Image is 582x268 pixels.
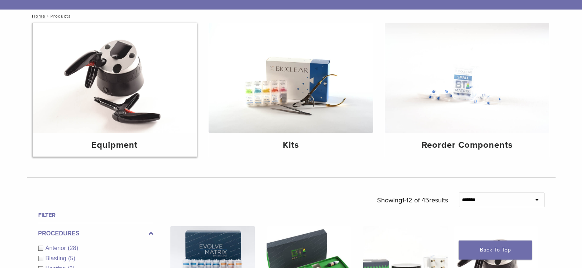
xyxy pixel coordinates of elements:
nav: Products [27,10,556,23]
h4: Filter [38,211,153,220]
label: Procedures [38,229,153,238]
span: / [46,14,50,18]
h4: Kits [214,139,367,152]
span: Blasting [46,255,68,261]
span: (28) [68,245,78,251]
h4: Reorder Components [391,139,543,152]
h4: Equipment [39,139,191,152]
a: Equipment [33,23,197,157]
a: Home [30,14,46,19]
img: Reorder Components [385,23,549,133]
img: Kits [209,23,373,133]
span: 1-12 of 45 [402,196,429,204]
a: Back To Top [459,241,532,260]
span: Anterior [46,245,68,251]
span: (5) [68,255,75,261]
a: Reorder Components [385,23,549,157]
img: Equipment [33,23,197,133]
p: Showing results [377,192,448,208]
a: Kits [209,23,373,157]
